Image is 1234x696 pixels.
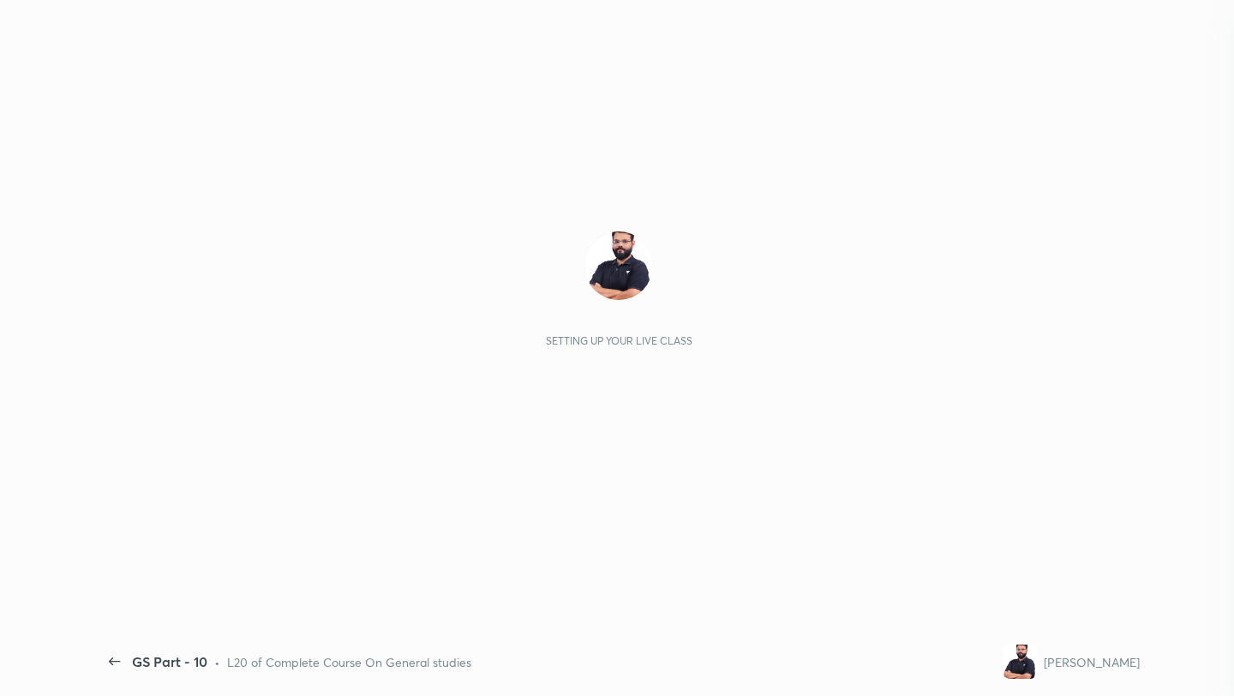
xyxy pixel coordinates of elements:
[584,231,653,300] img: 2e1776e2a17a458f8f2ae63657c11f57.jpg
[1003,645,1037,679] img: 2e1776e2a17a458f8f2ae63657c11f57.jpg
[132,651,207,672] div: GS Part - 10
[214,653,220,671] div: •
[1044,653,1140,671] div: [PERSON_NAME]
[227,653,471,671] div: L20 of Complete Course On General studies
[546,334,692,347] div: Setting up your live class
